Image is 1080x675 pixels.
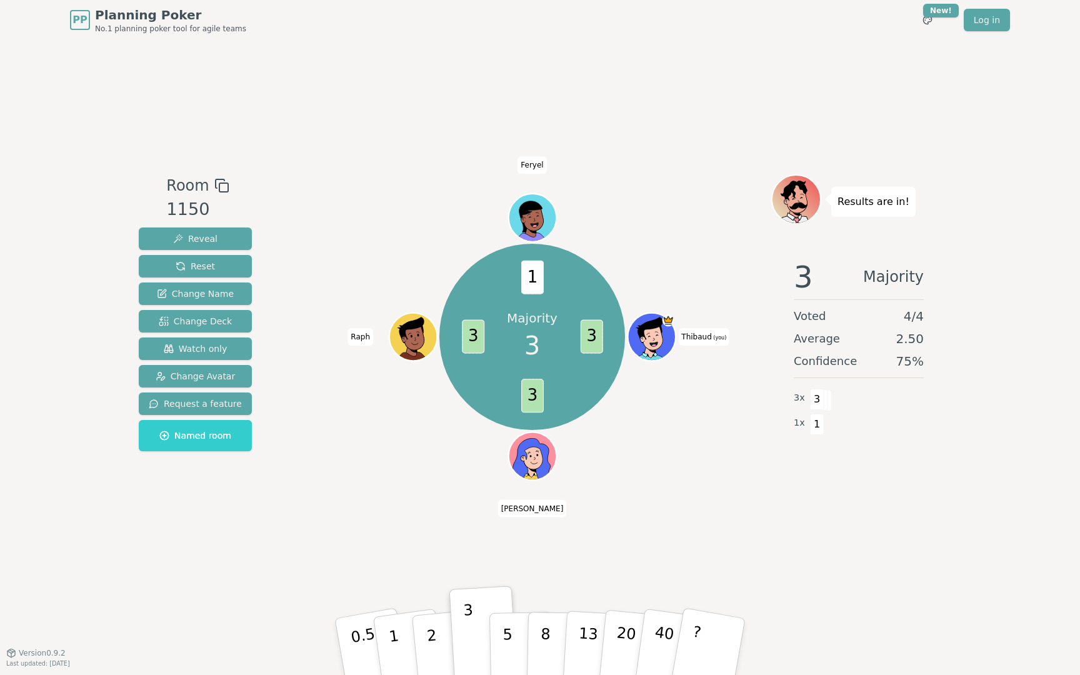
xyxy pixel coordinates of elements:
[810,414,824,435] span: 1
[463,601,477,669] p: 3
[629,314,674,359] button: Click to change your avatar
[6,648,66,658] button: Version0.9.2
[166,197,229,222] div: 1150
[712,335,727,341] span: (you)
[157,287,234,300] span: Change Name
[580,320,602,354] span: 3
[19,648,66,658] span: Version 0.9.2
[6,660,70,667] span: Last updated: [DATE]
[837,193,909,211] p: Results are in!
[164,342,227,355] span: Watch only
[159,315,232,327] span: Change Deck
[794,307,826,325] span: Voted
[678,328,729,346] span: Click to change your name
[166,174,209,197] span: Room
[139,227,252,250] button: Reveal
[139,282,252,305] button: Change Name
[139,255,252,277] button: Reset
[517,156,546,174] span: Click to change your name
[964,9,1010,31] a: Log in
[176,260,215,272] span: Reset
[139,310,252,332] button: Change Deck
[524,327,540,364] span: 3
[70,6,246,34] a: PPPlanning PokerNo.1 planning poker tool for agile teams
[507,309,557,327] p: Majority
[923,4,959,17] div: New!
[139,365,252,387] button: Change Avatar
[794,330,840,347] span: Average
[521,379,544,413] span: 3
[794,391,805,405] span: 3 x
[139,392,252,415] button: Request a feature
[521,261,544,294] span: 1
[916,9,939,31] button: New!
[794,352,857,370] span: Confidence
[863,262,924,292] span: Majority
[498,500,567,517] span: Click to change your name
[95,6,246,24] span: Planning Poker
[810,389,824,410] span: 3
[904,307,924,325] span: 4 / 4
[72,12,87,27] span: PP
[139,337,252,360] button: Watch only
[95,24,246,34] span: No.1 planning poker tool for agile teams
[139,420,252,451] button: Named room
[149,397,242,410] span: Request a feature
[794,416,805,430] span: 1 x
[794,262,813,292] span: 3
[159,429,231,442] span: Named room
[347,328,373,346] span: Click to change your name
[173,232,217,245] span: Reveal
[462,320,484,354] span: 3
[662,314,674,326] span: Thibaud is the host
[156,370,236,382] span: Change Avatar
[896,330,924,347] span: 2.50
[896,352,924,370] span: 75 %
